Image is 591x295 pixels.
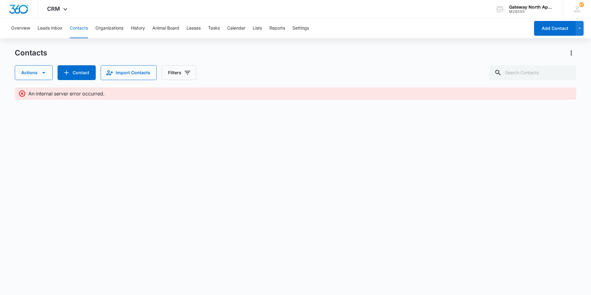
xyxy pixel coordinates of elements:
[47,6,60,12] span: CRM
[131,18,145,38] button: History
[162,65,196,80] button: Filters
[58,65,96,80] button: Add Contact
[566,48,576,58] button: Actions
[11,18,30,38] button: Overview
[534,21,576,36] button: Add Contact
[95,18,123,38] button: Organizations
[579,2,584,7] span: 97
[70,18,88,38] button: Contacts
[38,18,62,38] button: Leads Inbox
[269,18,285,38] button: Reports
[509,5,554,10] div: account name
[253,18,262,38] button: Lists
[292,18,309,38] button: Settings
[15,65,53,80] button: Actions
[227,18,245,38] button: Calendar
[489,65,576,80] input: Search Contacts
[509,10,554,14] div: account id
[101,65,157,80] button: Import Contacts
[28,90,104,97] p: An internal server error occurred.
[152,18,179,38] button: Animal Board
[208,18,220,38] button: Tasks
[15,48,47,58] h1: Contacts
[579,2,584,7] div: notifications count
[187,18,201,38] button: Leases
